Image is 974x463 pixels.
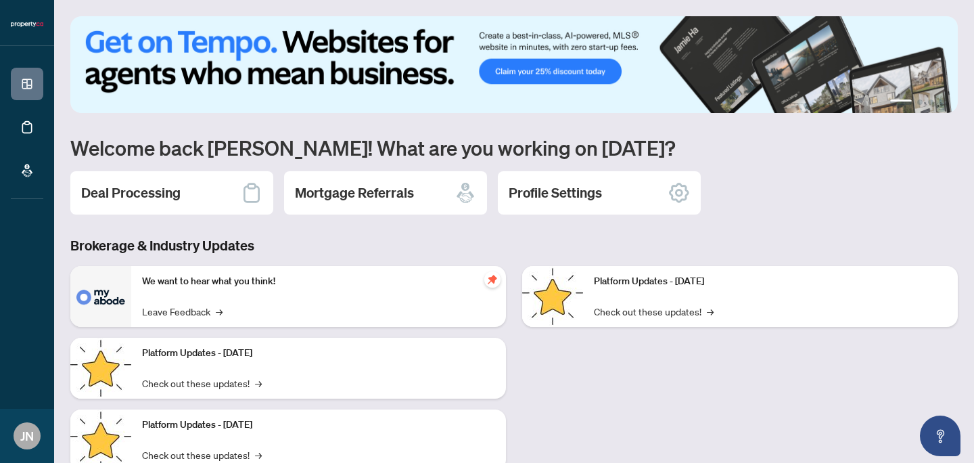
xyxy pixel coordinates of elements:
a: Leave Feedback→ [142,304,223,319]
p: We want to hear what you think! [142,274,495,289]
span: → [707,304,714,319]
p: Platform Updates - [DATE] [594,274,947,289]
span: pushpin [484,271,501,288]
span: JN [20,426,34,445]
p: Platform Updates - [DATE] [142,418,495,433]
h1: Welcome back [PERSON_NAME]! What are you working on [DATE]? [70,135,958,160]
img: Platform Updates - September 16, 2025 [70,338,131,399]
p: Platform Updates - [DATE] [142,346,495,361]
h2: Mortgage Referrals [295,183,414,202]
img: logo [11,20,43,28]
button: 4 [939,100,944,105]
button: 2 [917,100,923,105]
img: Platform Updates - June 23, 2025 [522,266,583,327]
h3: Brokerage & Industry Updates [70,236,958,255]
span: → [255,447,262,462]
button: 3 [928,100,933,105]
h2: Profile Settings [509,183,602,202]
a: Check out these updates!→ [142,376,262,391]
button: 1 [890,100,912,105]
h2: Deal Processing [81,183,181,202]
img: Slide 0 [70,16,958,113]
a: Check out these updates!→ [594,304,714,319]
span: → [255,376,262,391]
span: → [216,304,223,319]
a: Check out these updates!→ [142,447,262,462]
button: Open asap [920,416,960,456]
img: We want to hear what you think! [70,266,131,327]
